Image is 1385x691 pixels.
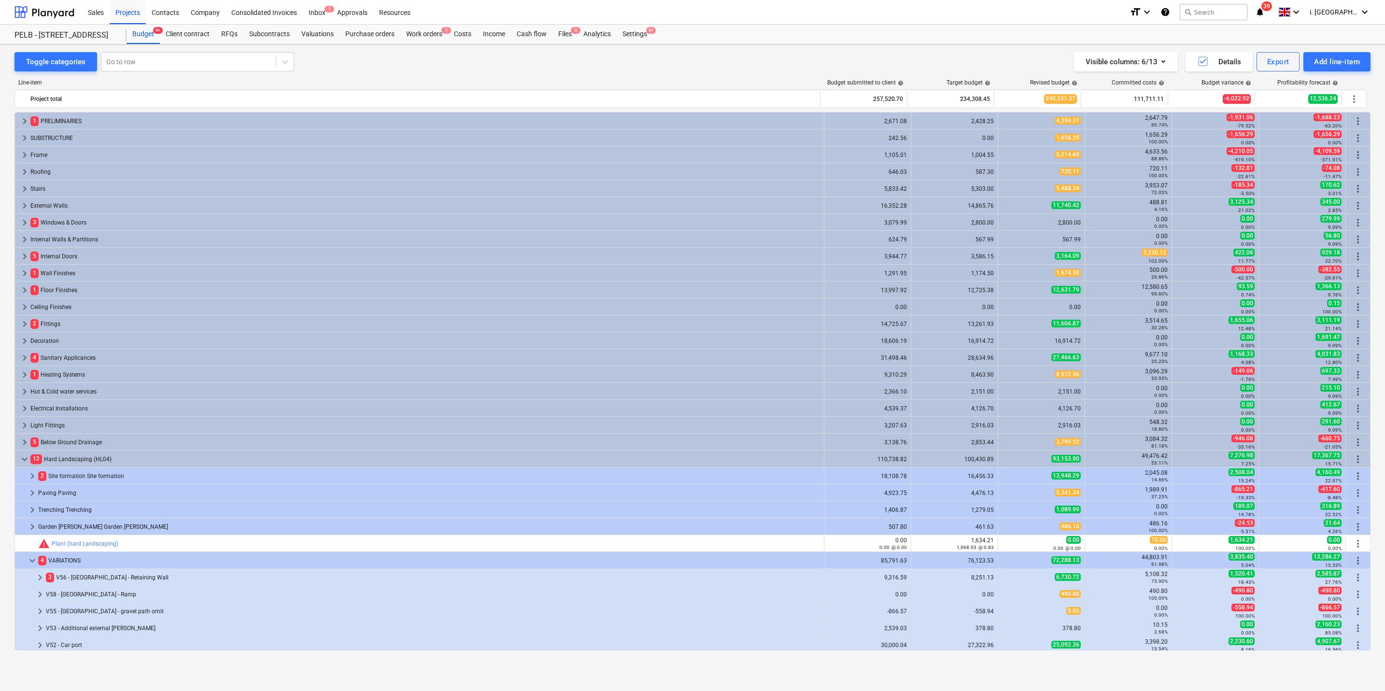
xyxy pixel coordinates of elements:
[1241,309,1255,314] small: 0.00%
[1303,52,1371,71] button: Add line-item
[1151,156,1168,161] small: 88.86%
[1142,249,1168,256] span: 3,230.12
[828,118,907,125] div: 2,671.08
[1089,182,1168,196] div: 3,953.07
[1229,350,1255,358] span: 1,168.33
[1352,132,1364,144] span: More actions
[1320,181,1342,189] span: 170.62
[1154,224,1168,229] small: 0.00%
[1089,300,1168,314] div: 0.00
[1314,56,1360,68] div: Add line-item
[19,386,30,397] span: keyboard_arrow_right
[1352,166,1364,178] span: More actions
[1348,93,1360,105] span: More actions
[1352,504,1364,516] span: More actions
[1074,52,1178,71] button: Visible columns:6/13
[828,219,907,226] div: 3,079.99
[243,25,296,44] a: Subcontracts
[30,249,820,264] div: Internal Doors
[1060,168,1081,175] span: 720.11
[1352,572,1364,583] span: More actions
[617,25,653,44] div: Settings
[1277,79,1338,86] div: Profitability forecast
[215,25,243,44] a: RFQs
[1290,6,1302,18] i: keyboard_arrow_down
[1322,164,1342,172] span: -74.08
[52,540,118,547] a: Plant (hard Landscaping)
[828,253,907,260] div: 3,944.77
[1229,316,1255,324] span: 1,655.06
[34,572,46,583] span: keyboard_arrow_right
[30,181,820,197] div: Stairs
[1324,275,1342,281] small: -29.61%
[552,25,578,44] a: Files6
[915,219,994,226] div: 2,800.00
[1328,140,1342,145] small: 0.00%
[1237,123,1255,128] small: -79.52%
[19,437,30,448] span: keyboard_arrow_right
[1151,325,1168,330] small: 30.28%
[824,91,903,107] div: 257,520.70
[127,25,160,44] div: Budget
[911,91,990,107] div: 234,308.45
[19,251,30,262] span: keyboard_arrow_right
[1089,114,1168,128] div: 2,647.79
[1352,115,1364,127] span: More actions
[1352,301,1364,313] span: More actions
[400,25,448,44] div: Work orders
[30,147,820,163] div: Frame
[1328,191,1342,196] small: 3.01%
[1324,123,1342,128] small: -63.20%
[1352,352,1364,364] span: More actions
[1352,639,1364,651] span: More actions
[578,25,617,44] a: Analytics
[1352,234,1364,245] span: More actions
[1352,386,1364,397] span: More actions
[400,25,448,44] a: Work orders1
[19,166,30,178] span: keyboard_arrow_right
[828,202,907,209] div: 16,352.28
[828,185,907,192] div: 5,833.42
[1255,6,1265,18] i: notifications
[1315,350,1342,358] span: 4,031.83
[477,25,511,44] a: Income
[1089,267,1168,280] div: 500.00
[1130,6,1141,18] i: format_size
[30,113,820,129] div: PRELIMINARIES
[1241,343,1255,348] small: 0.00%
[1154,240,1168,246] small: 0.00%
[1237,275,1255,281] small: -42.57%
[1324,174,1342,179] small: -11.47%
[1201,79,1251,86] div: Budget variance
[1089,216,1168,229] div: 0.00
[1055,134,1081,141] span: 1,656.29
[1238,208,1255,213] small: 21.02%
[30,319,39,328] span: 2
[19,183,30,195] span: keyboard_arrow_right
[1055,117,1081,125] span: 4,359.31
[1180,4,1247,20] button: Search
[828,354,907,361] div: 31,498.46
[1352,589,1364,600] span: More actions
[30,353,39,362] span: 4
[1089,131,1168,145] div: 1,656.29
[1089,334,1168,348] div: 0.00
[19,335,30,347] span: keyboard_arrow_right
[1314,147,1342,155] span: -4,109.59
[1055,151,1081,158] span: 5,214.60
[1141,6,1153,18] i: keyboard_arrow_down
[1151,291,1168,296] small: 99.60%
[1229,198,1255,206] span: 3,125.34
[646,27,656,34] span: 9+
[915,338,994,344] div: 16,914.72
[26,56,85,68] div: Toggle categories
[1055,269,1081,277] span: 1,674.50
[915,202,994,209] div: 14,865.76
[915,152,994,158] div: 1,004.55
[828,270,907,277] div: 1,291.95
[571,27,580,34] span: 6
[1002,304,1081,310] div: 0.00
[1320,198,1342,206] span: 345.00
[1324,232,1342,240] span: 56.80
